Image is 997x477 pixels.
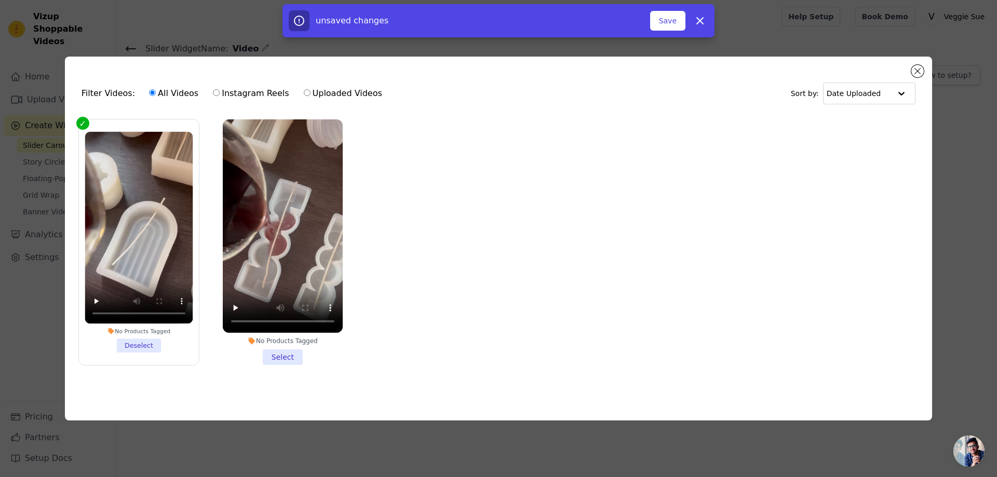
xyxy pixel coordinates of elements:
div: No Products Tagged [85,328,193,335]
button: Save [650,11,685,31]
button: Close modal [911,65,924,77]
div: Filter Videos: [82,81,388,105]
div: Chat abierto [953,435,985,467]
div: Sort by: [791,83,916,104]
span: unsaved changes [316,16,388,25]
label: Instagram Reels [212,87,289,100]
label: All Videos [149,87,199,100]
label: Uploaded Videos [303,87,383,100]
div: No Products Tagged [223,337,343,345]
